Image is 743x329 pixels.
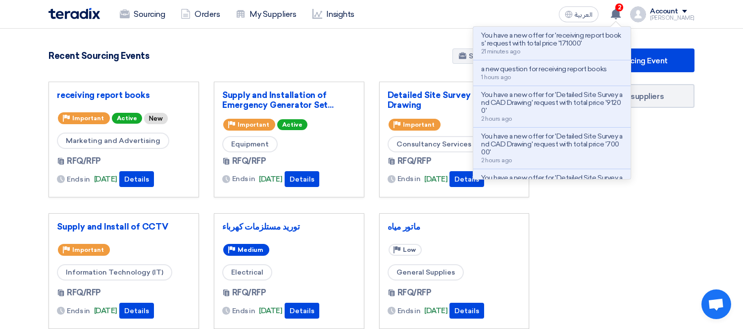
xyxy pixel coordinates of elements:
img: profile_test.png [630,6,646,22]
p: You have a new offer for 'receiving report books' request with total price '171000' [481,32,623,47]
span: 21 minutes ago [481,48,520,55]
button: Details [119,303,154,319]
span: Information Technology (IT) [57,264,172,281]
a: Supply and Installation of Emergency Generator Set... [222,90,356,110]
span: RFQ/RFP [67,287,101,299]
span: Important [403,121,435,128]
span: RFQ/RFP [232,287,266,299]
p: You have a new offer for 'Detailed Site Survey and CAD Drawing' request with total price '70000' [481,133,623,156]
a: Detailed Site Survey and CAD Drawing [388,90,521,110]
span: Electrical [222,264,272,281]
p: You have a new offer for 'Detailed Site Survey and CAD Drawing' request with total price '91200' [481,91,623,115]
button: Details [285,303,319,319]
p: a new question for receiving report books [481,65,606,73]
span: [DATE] [424,305,447,317]
span: Ends in [397,306,421,316]
span: [DATE] [94,305,117,317]
div: Open chat [701,289,731,319]
button: Details [449,171,484,187]
span: Active [112,113,142,124]
span: Ends in [397,174,421,184]
span: Ends in [232,306,255,316]
span: Consultancy Services [388,136,480,152]
span: Ends in [232,174,255,184]
a: Orders [173,3,228,25]
span: 2 hours ago [481,115,512,122]
span: [DATE] [259,305,282,317]
span: العربية [575,11,593,18]
span: Create Sourcing Event [585,56,668,65]
span: Ends in [67,306,90,316]
span: [DATE] [259,174,282,185]
span: General Supplies [388,264,464,281]
span: Medium [238,246,263,253]
span: RFQ/RFP [67,155,101,167]
span: 2 [615,3,623,11]
span: Ends in [67,174,90,185]
a: Show All Pipeline [452,48,529,64]
span: Marketing and Advertising [57,133,169,149]
span: RFQ/RFP [397,287,432,299]
span: 2 hours ago [481,157,512,164]
button: Details [119,171,154,187]
a: receiving report books [57,90,191,100]
span: Low [403,246,416,253]
button: Details [285,171,319,187]
a: توريد مستلزمات كهرباء [222,222,356,232]
div: [PERSON_NAME] [650,15,694,21]
a: Supply and Install of CCTV [57,222,191,232]
div: Account [650,7,678,16]
span: Important [238,121,269,128]
span: 1 hours ago [481,74,511,81]
span: Active [277,119,307,130]
button: العربية [559,6,598,22]
div: New [144,113,168,124]
span: [DATE] [94,174,117,185]
img: Teradix logo [49,8,100,19]
a: Insights [304,3,362,25]
button: Details [449,303,484,319]
span: Equipment [222,136,278,152]
h4: Recent Sourcing Events [49,50,149,61]
span: Important [72,115,104,122]
a: ماتور مياه [388,222,521,232]
a: My Suppliers [228,3,304,25]
span: Important [72,246,104,253]
span: RFQ/RFP [397,155,432,167]
p: You have a new offer for 'Detailed Site Survey and CAD Drawing' request with total price '111720' [481,174,623,198]
a: Sourcing [112,3,173,25]
span: [DATE] [424,174,447,185]
span: RFQ/RFP [232,155,266,167]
